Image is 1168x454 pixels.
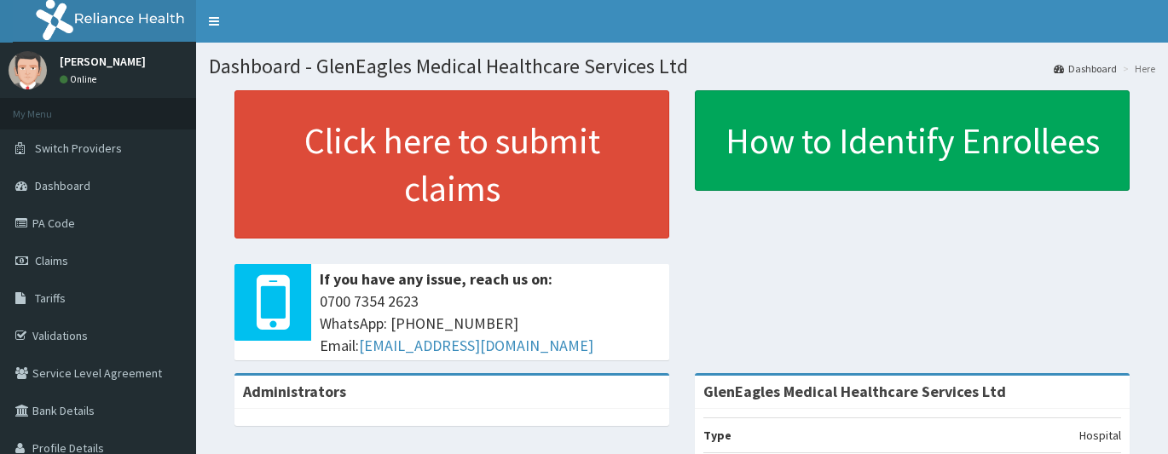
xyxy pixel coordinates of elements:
a: Dashboard [1054,61,1117,76]
span: 0700 7354 2623 WhatsApp: [PHONE_NUMBER] Email: [320,290,661,356]
h1: Dashboard - GlenEagles Medical Healthcare Services Ltd [209,55,1155,78]
b: Administrators [243,382,346,401]
img: User Image [9,51,47,89]
a: How to Identify Enrollees [695,90,1130,191]
p: [PERSON_NAME] [60,55,146,67]
li: Here [1119,61,1155,76]
a: Click here to submit claims [234,90,669,238]
a: Online [60,73,101,85]
a: [EMAIL_ADDRESS][DOMAIN_NAME] [359,336,593,355]
b: If you have any issue, reach us on: [320,269,552,289]
b: Type [703,428,731,443]
span: Dashboard [35,178,90,193]
span: Claims [35,253,68,268]
strong: GlenEagles Medical Healthcare Services Ltd [703,382,1006,401]
span: Switch Providers [35,141,122,156]
span: Tariffs [35,290,66,306]
p: Hospital [1079,427,1121,444]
